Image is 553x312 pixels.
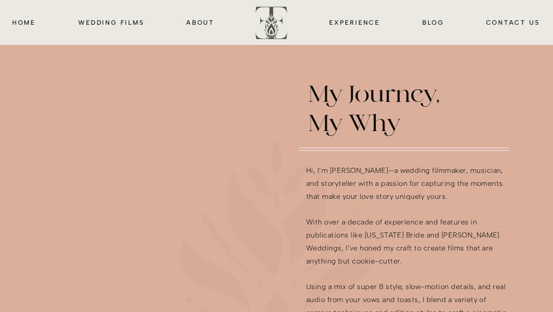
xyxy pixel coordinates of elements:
[308,82,450,138] h2: My Journey, My Why
[485,17,541,27] a: CONTACT us
[186,17,215,27] a: about
[77,17,146,27] a: wedding films
[11,17,37,27] a: HOME
[422,17,445,27] a: blog
[327,17,382,27] a: EXPERIENCE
